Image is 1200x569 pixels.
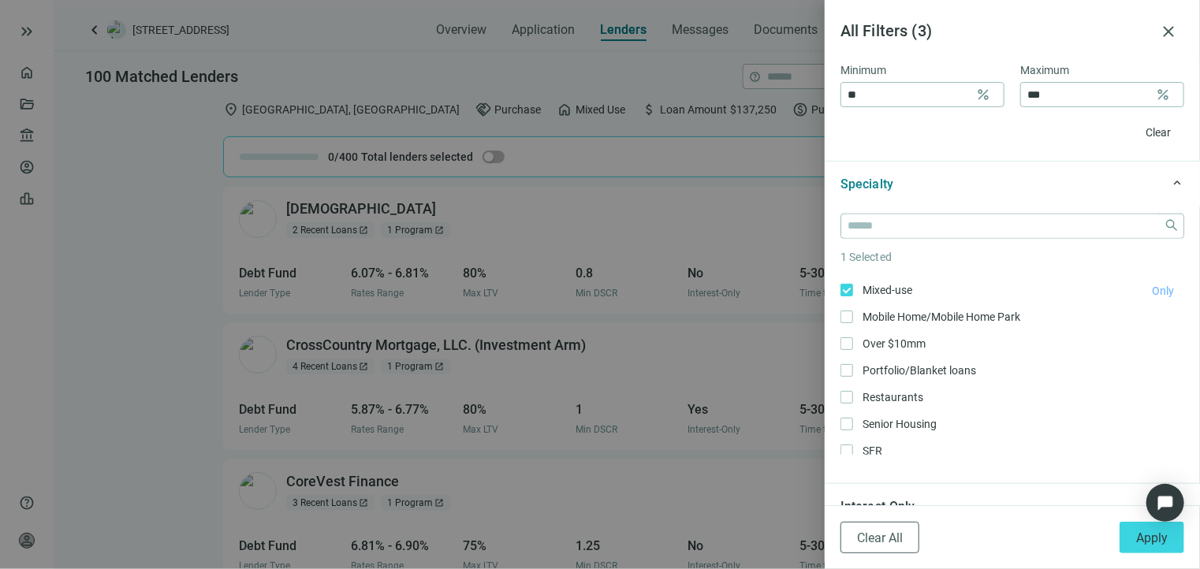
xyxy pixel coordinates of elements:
article: 1 Selected [840,248,1184,266]
button: Clear All [840,522,919,553]
span: Senior Housing [853,415,943,433]
article: All Filters ( 3 ) [840,19,1153,43]
span: Interest-Only [840,499,915,514]
label: Minimum [840,61,896,79]
span: Clear [1146,126,1171,139]
span: Mobile Home/Mobile Home Park [853,308,1027,325]
span: close [1159,22,1178,41]
button: Clear [1132,120,1184,145]
span: Mixed-use [853,281,919,299]
span: percent [975,87,991,102]
button: Mixed-use [1151,284,1175,298]
span: Clear All [857,530,903,545]
label: Maximum [1020,61,1079,79]
div: Open Intercom Messenger [1146,484,1184,522]
span: Specialty [840,177,893,192]
span: Apply [1136,530,1168,545]
div: keyboard_arrow_upSpecialty [825,161,1200,206]
button: close [1153,16,1184,47]
span: percent [1155,87,1171,102]
span: SFR [853,442,889,459]
span: Over $10mm [853,335,932,352]
span: Portfolio/Blanket loans [853,362,982,379]
span: Only [1152,284,1174,297]
button: Apply [1120,522,1184,553]
div: keyboard_arrow_upInterest-Only [825,483,1200,529]
span: Restaurants [853,389,930,406]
